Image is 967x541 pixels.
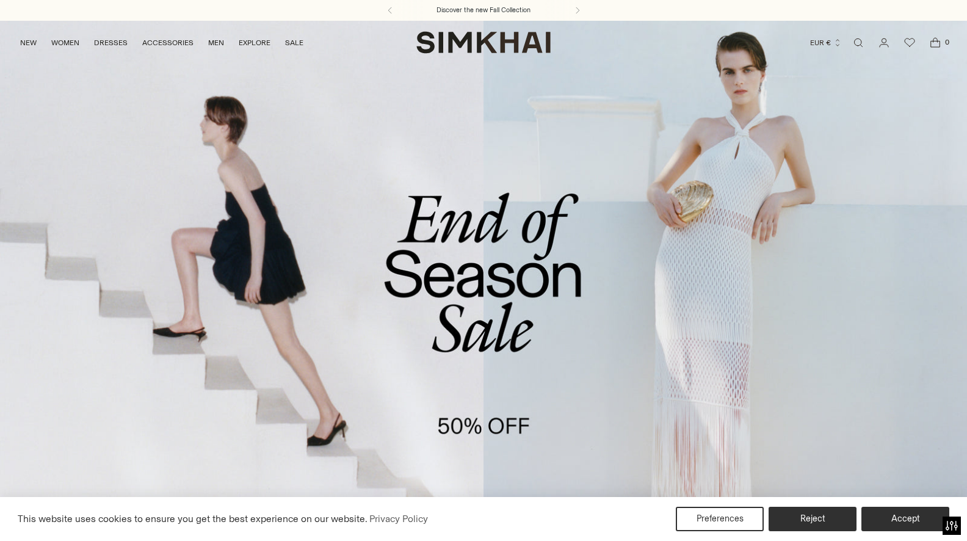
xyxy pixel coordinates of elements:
a: Open search modal [846,31,871,55]
button: Accept [861,507,949,531]
a: Go to the account page [872,31,896,55]
a: NEW [20,29,37,56]
button: Reject [769,507,857,531]
a: MEN [208,29,224,56]
span: This website uses cookies to ensure you get the best experience on our website. [18,513,368,525]
a: WOMEN [51,29,79,56]
a: SIMKHAI [416,31,551,54]
a: Discover the new Fall Collection [436,5,531,15]
a: SALE [285,29,303,56]
iframe: Gorgias live chat messenger [906,484,955,529]
a: DRESSES [94,29,128,56]
span: 0 [941,37,952,48]
button: Preferences [676,507,764,531]
a: Privacy Policy (opens in a new tab) [368,510,430,528]
a: Open cart modal [923,31,947,55]
a: EXPLORE [239,29,270,56]
a: Wishlist [897,31,922,55]
button: EUR € [810,29,842,56]
a: ACCESSORIES [142,29,194,56]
